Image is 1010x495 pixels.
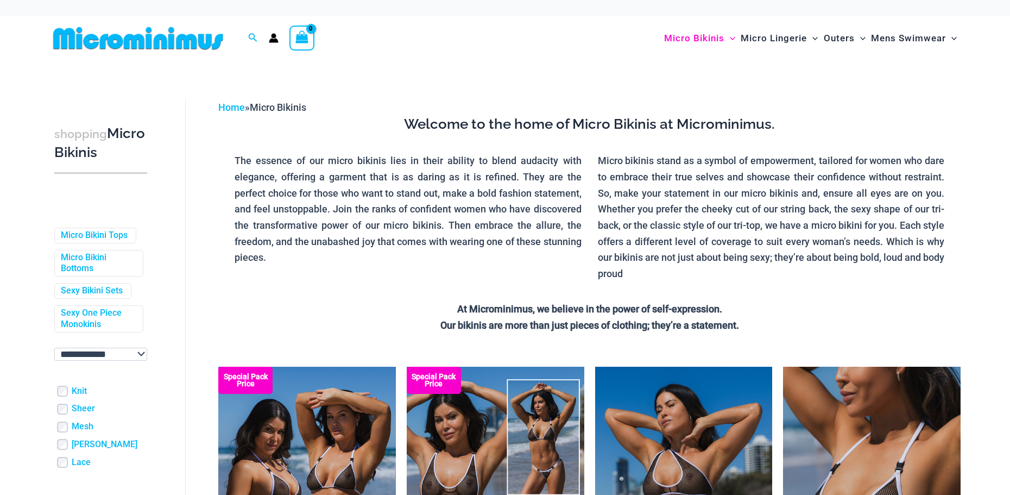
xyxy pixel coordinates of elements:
[664,24,724,52] span: Micro Bikinis
[821,22,868,55] a: OutersMenu ToggleMenu Toggle
[440,319,739,331] strong: Our bikinis are more than just pieces of clothing; they’re a statement.
[235,153,582,266] p: The essence of our micro bikinis lies in their ability to blend audacity with elegance, offering ...
[598,153,945,282] p: Micro bikinis stand as a symbol of empowerment, tailored for women who dare to embrace their true...
[660,20,961,57] nav: Site Navigation
[218,102,306,113] span: »
[738,22,820,55] a: Micro LingerieMenu ToggleMenu Toggle
[724,24,735,52] span: Menu Toggle
[72,421,93,433] a: Mesh
[72,386,87,397] a: Knit
[871,24,946,52] span: Mens Swimwear
[807,24,818,52] span: Menu Toggle
[248,32,258,45] a: Search icon link
[269,33,279,43] a: Account icon link
[49,26,228,51] img: MM SHOP LOGO FLAT
[457,303,722,315] strong: At Microminimus, we believe in the power of self-expression.
[218,373,273,387] b: Special Pack Price
[61,285,123,297] a: Sexy Bikini Sets
[54,348,147,361] select: wpc-taxonomy-pa_color-745982
[218,102,245,113] a: Home
[868,22,959,55] a: Mens SwimwearMenu ToggleMenu Toggle
[741,24,807,52] span: Micro Lingerie
[72,457,91,468] a: Lace
[226,115,952,134] h3: Welcome to the home of Micro Bikinis at Microminimus.
[72,439,137,450] a: [PERSON_NAME]
[946,24,957,52] span: Menu Toggle
[61,252,135,275] a: Micro Bikini Bottoms
[824,24,855,52] span: Outers
[54,124,147,162] h3: Micro Bikinis
[855,24,866,52] span: Menu Toggle
[72,403,95,415] a: Sheer
[54,127,107,141] span: shopping
[289,26,314,51] a: View Shopping Cart, empty
[661,22,738,55] a: Micro BikinisMenu ToggleMenu Toggle
[61,308,135,330] a: Sexy One Piece Monokinis
[250,102,306,113] span: Micro Bikinis
[61,230,128,241] a: Micro Bikini Tops
[407,373,461,387] b: Special Pack Price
